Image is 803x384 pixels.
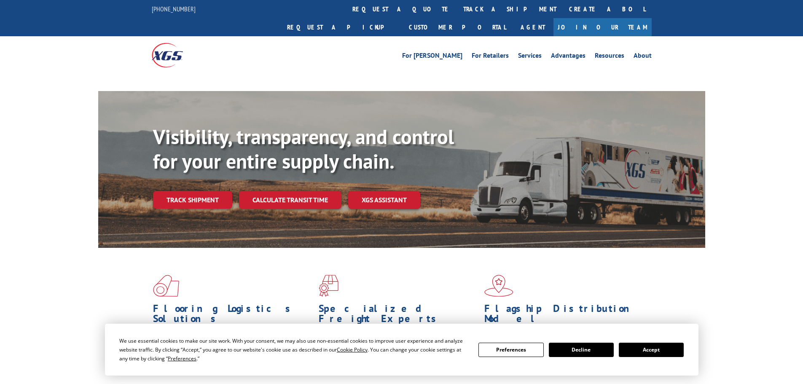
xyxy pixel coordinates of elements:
[472,52,509,62] a: For Retailers
[512,18,553,36] a: Agent
[595,52,624,62] a: Resources
[402,52,462,62] a: For [PERSON_NAME]
[634,52,652,62] a: About
[153,191,232,209] a: Track shipment
[281,18,403,36] a: Request a pickup
[319,303,478,328] h1: Specialized Freight Experts
[484,275,513,297] img: xgs-icon-flagship-distribution-model-red
[119,336,468,363] div: We use essential cookies to make our site work. With your consent, we may also use non-essential ...
[551,52,585,62] a: Advantages
[153,303,312,328] h1: Flooring Logistics Solutions
[337,346,368,353] span: Cookie Policy
[348,191,420,209] a: XGS ASSISTANT
[403,18,512,36] a: Customer Portal
[319,275,338,297] img: xgs-icon-focused-on-flooring-red
[152,5,196,13] a: [PHONE_NUMBER]
[168,355,196,362] span: Preferences
[478,343,543,357] button: Preferences
[619,343,684,357] button: Accept
[239,191,341,209] a: Calculate transit time
[153,124,454,174] b: Visibility, transparency, and control for your entire supply chain.
[549,343,614,357] button: Decline
[518,52,542,62] a: Services
[484,303,644,328] h1: Flagship Distribution Model
[105,324,698,376] div: Cookie Consent Prompt
[153,275,179,297] img: xgs-icon-total-supply-chain-intelligence-red
[553,18,652,36] a: Join Our Team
